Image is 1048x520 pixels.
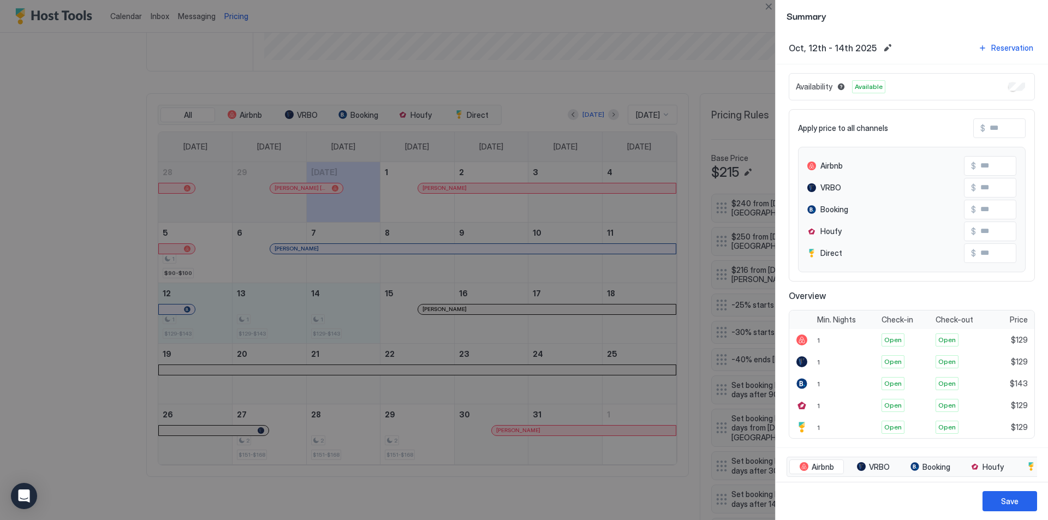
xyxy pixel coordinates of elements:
span: Check-in [882,315,913,325]
span: Min. Nights [817,315,856,325]
span: Open [884,357,902,367]
span: 1 [817,423,820,432]
button: Reservation [976,40,1035,55]
div: Save [1001,495,1019,507]
div: Reservation [991,42,1033,53]
span: Booking [820,205,848,214]
span: Oct, 12th - 14th 2025 [789,43,877,53]
span: $ [971,226,976,236]
span: Open [938,357,956,367]
span: Open [938,401,956,410]
span: $129 [1011,357,1028,367]
span: Available [855,82,883,92]
span: $129 [1011,335,1028,345]
span: Booking [922,462,950,472]
span: 1 [817,358,820,366]
span: Open [884,422,902,432]
span: Open [938,335,956,345]
span: $ [971,183,976,193]
span: Open [884,401,902,410]
span: Availability [796,82,832,92]
span: Houfy [982,462,1004,472]
span: 1 [817,402,820,410]
span: Airbnb [812,462,834,472]
div: Open Intercom Messenger [11,483,37,509]
span: Direct [820,248,842,258]
button: Airbnb [789,459,844,475]
span: VRBO [869,462,890,472]
span: Airbnb [820,161,843,171]
span: Overview [789,290,1035,301]
button: Houfy [960,459,1014,475]
span: Open [884,379,902,388]
span: VRBO [820,183,841,193]
span: Check-out [936,315,973,325]
span: $ [971,248,976,258]
span: Open [884,335,902,345]
span: Apply price to all channels [798,123,888,133]
span: 1 [817,380,820,388]
button: Edit date range [881,41,894,55]
span: Houfy [820,226,842,236]
button: Booking [903,459,957,475]
span: Open [938,379,956,388]
button: Blocked dates override all pricing rules and remain unavailable until manually unblocked [835,80,848,93]
span: Summary [787,9,1037,22]
span: $129 [1011,422,1028,432]
span: $ [971,161,976,171]
span: $ [971,205,976,214]
span: 1 [817,336,820,344]
button: VRBO [846,459,901,475]
span: $ [980,123,985,133]
span: Price [1010,315,1028,325]
span: $129 [1011,401,1028,410]
button: Save [982,491,1037,511]
span: $143 [1010,379,1028,388]
span: Open [938,422,956,432]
